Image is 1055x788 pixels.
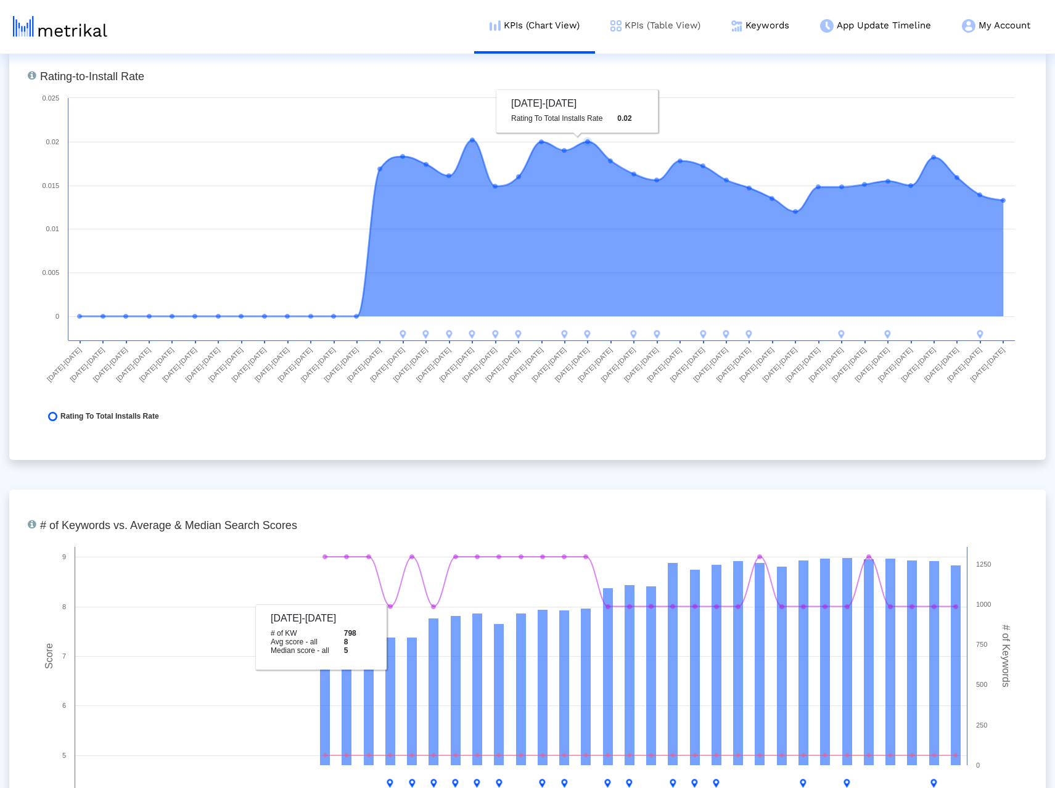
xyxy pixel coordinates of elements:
[42,269,59,276] text: 0.005
[484,346,521,383] text: [DATE]-[DATE]
[731,20,742,31] img: keywords.png
[438,346,475,383] text: [DATE]-[DATE]
[46,225,59,232] text: 0.01
[62,603,66,610] text: 8
[946,346,983,383] text: [DATE]-[DATE]
[623,346,660,383] text: [DATE]-[DATE]
[976,761,980,769] text: 0
[610,20,622,31] img: kpi-table-menu-icon.png
[820,19,834,33] img: app-update-menu-icon.png
[207,346,244,383] text: [DATE]-[DATE]
[599,346,636,383] text: [DATE]-[DATE]
[530,346,567,383] text: [DATE]-[DATE]
[55,313,59,320] text: 0
[392,346,429,383] text: [DATE]-[DATE]
[715,346,752,383] text: [DATE]-[DATE]
[138,346,174,383] text: [DATE]-[DATE]
[40,519,297,531] tspan: # of Keywords vs. Average & Median Search Scores
[738,346,775,383] text: [DATE]-[DATE]
[976,560,991,568] text: 1250
[577,346,614,383] text: [DATE]-[DATE]
[68,346,105,383] text: [DATE]-[DATE]
[276,346,313,383] text: [DATE]-[DATE]
[62,702,66,709] text: 6
[13,16,107,37] img: metrical-logo-light.png
[900,346,937,383] text: [DATE]-[DATE]
[253,346,290,383] text: [DATE]-[DATE]
[784,346,821,383] text: [DATE]-[DATE]
[461,346,498,383] text: [DATE]-[DATE]
[92,346,129,383] text: [DATE]-[DATE]
[60,412,159,421] span: Rating To Total Installs Rate
[976,681,987,688] text: 500
[115,346,152,383] text: [DATE]-[DATE]
[969,346,1006,383] text: [DATE]-[DATE]
[976,721,987,729] text: 250
[922,346,959,383] text: [DATE]-[DATE]
[42,182,59,189] text: 0.015
[669,346,706,383] text: [DATE]-[DATE]
[62,652,66,660] text: 7
[46,346,83,383] text: [DATE]-[DATE]
[345,346,382,383] text: [DATE]-[DATE]
[976,601,991,608] text: 1000
[853,346,890,383] text: [DATE]-[DATE]
[646,346,683,383] text: [DATE]-[DATE]
[553,346,590,383] text: [DATE]-[DATE]
[44,643,54,669] tspan: Score
[490,20,501,31] img: kpi-chart-menu-icon.png
[230,346,267,383] text: [DATE]-[DATE]
[369,346,406,383] text: [DATE]-[DATE]
[161,346,198,383] text: [DATE]-[DATE]
[807,346,844,383] text: [DATE]-[DATE]
[415,346,452,383] text: [DATE]-[DATE]
[761,346,798,383] text: [DATE]-[DATE]
[692,346,729,383] text: [DATE]-[DATE]
[42,94,59,102] text: 0.025
[322,346,359,383] text: [DATE]-[DATE]
[184,346,221,383] text: [DATE]-[DATE]
[62,752,66,759] text: 5
[507,346,544,383] text: [DATE]-[DATE]
[62,553,66,560] text: 9
[1001,625,1011,687] tspan: # of Keywords
[876,346,913,383] text: [DATE]-[DATE]
[962,19,975,33] img: my-account-menu-icon.png
[299,346,336,383] text: [DATE]-[DATE]
[40,70,144,83] tspan: Rating-to-Install Rate
[46,138,59,146] text: 0.02
[831,346,868,383] text: [DATE]-[DATE]
[976,641,987,648] text: 750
